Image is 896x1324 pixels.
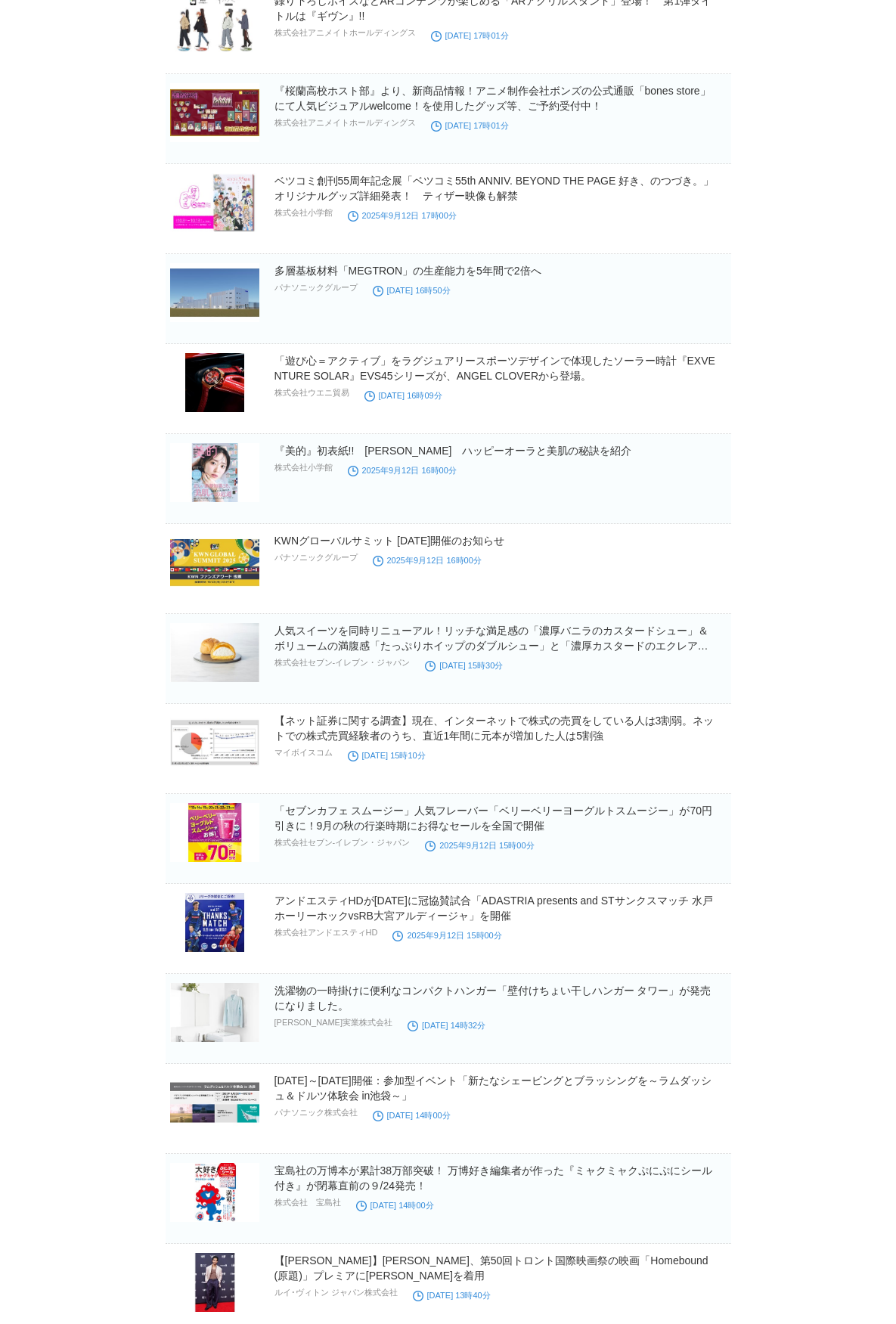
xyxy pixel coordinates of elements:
[170,803,259,862] img: 155396-374-9bb987194e56a5e6fdf04a913715b2ed-837x926.png
[274,1164,712,1192] a: 宝島社の万博本が累計38万部突破！ 万博好き編集者が作った『ミャクミャクぷにぷにシール付き』が閉幕直前の９/24発売！
[170,263,259,322] img: 3442-6398-9e010b6c79df2d21fc7b409ebc3c8953-1600x863.jpg
[274,837,411,848] p: 株式会社セブン‐イレブン・ジャパン
[348,211,457,220] time: 2025年9月12日 17時00分
[170,173,259,232] img: 13640-3346-5724126b9c55f561d6a33a2b9eb55636-1920x1372.jpg
[274,1017,392,1028] p: [PERSON_NAME]実業株式会社
[392,931,501,940] time: 2025年9月12日 15時00分
[170,1253,259,1312] img: 60591-2046-1614ade01d90f946b108b3829dce62ef-1800x2700.jpg
[274,657,411,668] p: 株式会社セブン‐イレブン・ジャパン
[274,1074,712,1102] a: [DATE]～[DATE]開催：参加型イベント「新たなシェービングとブラッシングを～ラムダッシュ＆ドルツ体験会 in池袋～」
[274,1197,341,1208] p: 株式会社 宝島社
[170,713,259,772] img: 7815-1667-b63bb02d66dda5d910ef30a7cdd9a87c-600x312.png
[431,31,509,40] time: [DATE] 17時01分
[274,85,711,112] a: 『桜蘭高校ホスト部』より、新商品情報！アニメ制作会社ボンズの公式通販「bones store」にて人気ビジュアルwelcome！を使用したグッズ等、ご予約受付中！
[274,715,715,742] a: 【ネット証券に関する調査】現在、インターネットで株式の売買をしている人は3割弱。ネットでの株式売買経験者のうち、直近1年間に元本が増加した人は5割強
[274,445,632,457] a: 『美的』初表紙!! [PERSON_NAME] ハッピーオーラと美肌の秘訣を紹介
[274,984,712,1012] a: 洗濯物の一時掛けに便利なコンパクトハンガー「壁付けちょい干しハンガー タワー」が発売になりました。
[408,1021,485,1030] time: [DATE] 14時32分
[274,1254,708,1282] a: 【[PERSON_NAME]】[PERSON_NAME]、第50回トロント国際映画祭の映画「Homebound(原題)」プレミアに[PERSON_NAME]を着用
[274,895,713,922] a: アンドエスティHDが[DATE]に冠協賛試合「ADASTRIA presents and STサンクスマッチ 水戸ホーリーホックvsRB大宮アルディージャ」を開催
[425,841,534,850] time: 2025年9月12日 15時00分
[170,353,259,412] img: 25284-1707-e222e90f24faa53a2c16430fa8d1add4-3900x3900.jpg
[274,747,333,758] p: マイボイスコム
[413,1291,491,1300] time: [DATE] 13時40分
[274,27,416,39] p: 株式会社アニメイトホールディングス
[431,121,509,130] time: [DATE] 17時01分
[274,1107,358,1118] p: パナソニック株式会社
[274,265,541,277] a: 多層基板材料「MEGTRON」の生産能力を5年間で2倍へ
[364,391,442,400] time: [DATE] 16時09分
[425,661,503,670] time: [DATE] 15時30分
[170,83,259,142] img: 16756-7203-3083f1f9b26b4d7f12bc6833ff64f9bf-1200x630.jpg
[274,805,712,832] a: 「セブンカフェ スムージー」人気フレーバー「ベリーベリーヨーグルトスムージー」が70円引きに！9月の秋の行楽時期にお得なセールを全国で開催
[274,552,358,563] p: パナソニックグループ
[274,535,505,547] a: KWNグローバルサミット [DATE]開催のお知らせ
[274,1287,398,1298] p: ルイ･ヴィトン ジャパン株式会社
[170,533,259,592] img: 3442-6387-6aeddf697f2bebd85868764cc9d8123d-1200x630.jpg
[170,893,259,952] img: 1304-2817-1152e6c88dfa6f4efdef5013341a0fbc-1080x1080.jpg
[348,466,457,475] time: 2025年9月12日 16時00分
[373,286,451,295] time: [DATE] 16時50分
[274,355,715,382] a: 「遊び心＝アクティブ」をラグジュアリースポーツデザインで体現したソーラー時計『EXVENTURE SOLAR』EVS45シリーズが、ANGEL CLOVERから登場。
[170,443,259,502] img: 13640-3350-60b3a0d5c19e429ee5cd4109f83eaeea-2109x2700.jpg
[170,983,259,1042] img: 49283-247-8ef8fa45bdb70ca691b6da3c2629b61d-2620x1747.jpg
[170,623,259,682] img: 155396-381-395e19abaf5daa1dde8a01a0647eb781-3900x2601.jpg
[170,1073,259,1132] img: 24101-1084-1e2090ad10b60645c4b6ac0c3b28ae4e-567x255.png
[274,207,333,219] p: 株式会社小学館
[274,117,416,129] p: 株式会社アニメイトホールディングス
[274,175,715,202] a: ベツコミ創刊55周年記念展「ベツコミ55th ANNIV. BEYOND THE PAGE 好き、のつづき。」オリジナルグッズ詳細発表！ ティザー映像も解禁
[170,1163,259,1222] img: 5069-2308-08a7320241d47009d20dc41e0d66d2ee-905x1280.jpg
[373,556,482,565] time: 2025年9月12日 16時00分
[274,462,333,473] p: 株式会社小学館
[373,1111,451,1120] time: [DATE] 14時00分
[274,625,708,667] a: 人気スイーツを同時リニューアル！リッチな満足感の「濃厚バニラのカスタードシュー」＆ボリュームの満腹感「たっぷりホイップのダブルシュー」と「濃厚カスタードのエクレア」も[DATE]より発売！
[274,927,378,938] p: 株式会社アンドエスティHD
[274,387,349,398] p: 株式会社ウエニ貿易
[356,1201,434,1210] time: [DATE] 14時00分
[348,751,426,760] time: [DATE] 15時10分
[274,282,358,293] p: パナソニックグループ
